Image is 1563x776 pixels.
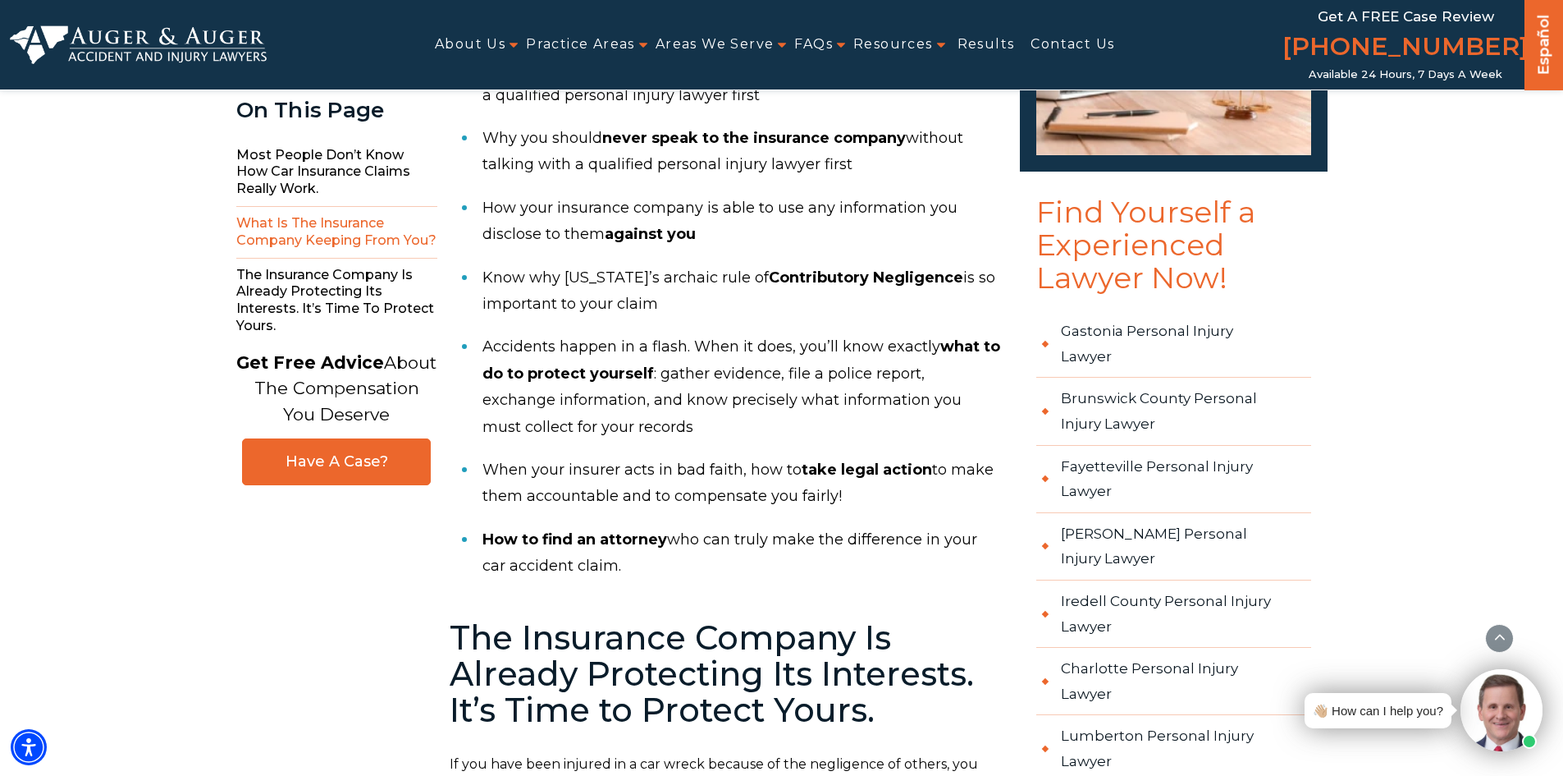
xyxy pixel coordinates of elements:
span: What Is the Insurance Company Keeping From You? [236,207,437,259]
a: [PERSON_NAME] Personal Injury Lawyer [1036,513,1311,581]
li: Accidents happen in a flash. When it does, you’ll know exactly : gather evidence, file a police r... [482,325,1000,448]
li: How your insurance company is able to use any information you disclose to them [482,186,1000,256]
a: Gastonia Personal Injury Lawyer [1036,310,1311,378]
strong: take legal action [802,461,932,479]
button: scroll to up [1485,624,1514,653]
li: Why you should without talking with a qualified personal injury lawyer first [482,117,1000,186]
li: When your insurer acts in bad faith, how to to make them accountable and to compensate you fairly! [482,448,1000,518]
h2: The Insurance Company Is Already Protecting Its Interests. It’s Time to Protect Yours. [450,620,1000,728]
strong: Get Free Advice [236,352,384,373]
a: Have A Case? [242,439,431,485]
span: Have A Case? [259,452,414,471]
a: Iredell County Personal Injury Lawyer [1036,581,1311,648]
div: On This Page [236,99,437,122]
a: [PHONE_NUMBER] [1282,29,1529,68]
li: Know why [US_STATE]’s archaic rule of is so important to your claim [482,256,1000,326]
strong: Contributory Negligence [769,269,963,287]
a: Areas We Serve [656,26,775,63]
p: About The Compensation You Deserve [236,350,436,428]
span: The Insurance Company Is Already Protecting Its Interests. It’s Time to Protect Yours. [236,259,437,343]
h4: Find Yourself a Experienced Lawyer Now! [1020,196,1328,310]
a: Fayetteville Personal Injury Lawyer [1036,446,1311,513]
strong: what to do to protect yourself [482,337,1000,382]
a: Practice Areas [526,26,635,63]
a: Results [957,26,1015,63]
strong: How to find an attorney [482,530,667,549]
strong: never speak to the insurance company [602,129,906,147]
img: Auger & Auger Accident and Injury Lawyers Logo [10,25,267,65]
span: Get a FREE Case Review [1318,8,1494,25]
a: FAQs [794,26,833,63]
div: 👋🏼 How can I help you? [1313,700,1443,722]
div: Accessibility Menu [11,729,47,765]
a: About Us [435,26,505,63]
img: Intaker widget Avatar [1460,669,1542,751]
a: Contact Us [1031,26,1114,63]
a: Resources [853,26,933,63]
span: Available 24 Hours, 7 Days a Week [1309,68,1502,81]
strong: against you [605,225,696,243]
a: Charlotte Personal Injury Lawyer [1036,648,1311,715]
a: Brunswick County Personal Injury Lawyer [1036,378,1311,445]
li: who can truly make the difference in your car accident claim. [482,518,1000,588]
span: Most People Don’t Know How Car Insurance Claims Really Work. [236,139,437,207]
